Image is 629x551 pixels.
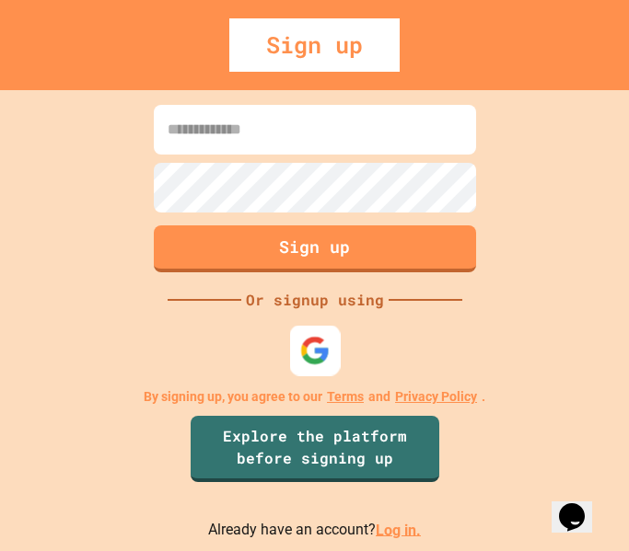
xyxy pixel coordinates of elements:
[552,477,611,533] iframe: chat widget
[395,387,477,407] a: Privacy Policy
[229,18,400,72] div: Sign up
[299,335,330,365] img: google-icon.svg
[208,519,421,542] p: Already have an account?
[376,521,421,538] a: Log in.
[144,387,485,407] p: By signing up, you agree to our and .
[191,416,439,482] a: Explore the platform before signing up
[154,225,476,272] button: Sign up
[241,289,389,311] div: Or signup using
[327,387,364,407] a: Terms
